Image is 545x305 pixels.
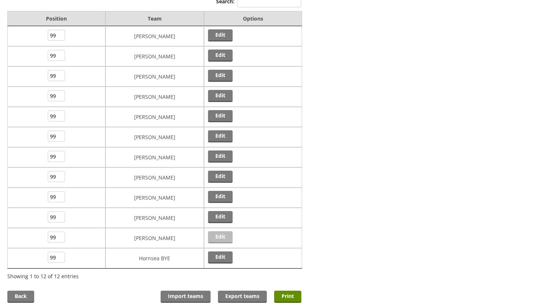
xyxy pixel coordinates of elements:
td: [PERSON_NAME] [105,66,204,87]
a: Import teams [161,291,211,303]
td: [PERSON_NAME] [105,188,204,208]
td: [PERSON_NAME] [105,107,204,127]
a: Edit [208,70,233,82]
td: [PERSON_NAME] [105,228,204,248]
a: Edit [208,29,233,41]
td: Options [204,11,302,26]
td: Team: activate to sort column ascending [105,11,204,26]
a: Export teams [218,291,267,303]
td: [PERSON_NAME] [105,167,204,188]
a: Edit [208,150,233,163]
td: [PERSON_NAME] [105,26,204,46]
a: Edit [208,50,233,62]
a: Edit [208,211,233,223]
a: Edit [208,251,233,264]
div: Showing 1 to 12 of 12 entries [7,269,79,280]
a: Edit [208,90,233,102]
td: [PERSON_NAME] [105,208,204,228]
td: [PERSON_NAME] [105,127,204,147]
a: Edit [208,130,233,142]
td: [PERSON_NAME] [105,87,204,107]
a: Edit [208,231,233,243]
a: Back [7,291,34,303]
td: [PERSON_NAME] [105,147,204,167]
a: Print [274,291,301,303]
a: Edit [208,191,233,203]
td: [PERSON_NAME] [105,46,204,66]
td: Position [7,11,105,26]
a: Edit [208,110,233,122]
a: Edit [208,171,233,183]
td: Hornsea BYE [105,248,204,268]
